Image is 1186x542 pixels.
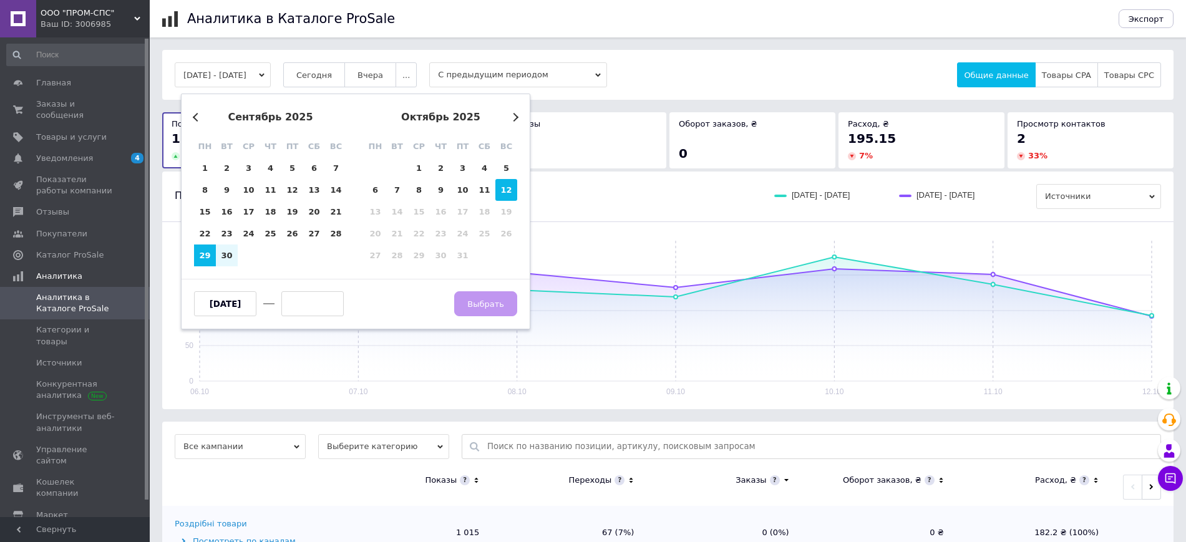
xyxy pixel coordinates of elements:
[1035,62,1098,87] button: Товары CPA
[175,434,306,459] span: Все кампании
[859,151,873,160] span: 7 %
[318,434,449,459] span: Выберите категорию
[36,357,82,369] span: Источники
[325,179,347,201] div: Choose воскресенье, 14 сентября 2025 г.
[36,477,115,499] span: Кошелек компании
[281,157,303,179] div: Choose пятница, 5 сентября 2025 г.
[190,387,209,396] text: 06.10
[216,157,238,179] div: Choose вторник, 2 сентября 2025 г.
[495,201,517,223] div: Not available воскресенье, 19 октября 2025 г.
[848,131,896,146] span: 195.15
[189,377,193,385] text: 0
[303,223,325,244] div: Choose суббота, 27 сентября 2025 г.
[36,153,93,164] span: Уведомления
[172,131,211,146] span: 1 044
[386,244,408,266] div: Not available вторник, 28 октября 2025 г.
[396,62,417,87] button: ...
[430,201,452,223] div: Not available четверг, 16 октября 2025 г.
[408,244,430,266] div: Not available среда, 29 октября 2025 г.
[679,119,757,128] span: Оборот заказов, ₴
[194,157,216,179] div: Choose понедельник, 1 сентября 2025 г.
[281,201,303,223] div: Choose пятница, 19 сентября 2025 г.
[6,44,147,66] input: Поиск
[1042,70,1091,80] span: Товары CPA
[36,510,68,521] span: Маркет
[357,70,383,80] span: Вчера
[425,475,457,486] div: Показы
[1104,70,1154,80] span: Товары CPC
[216,244,238,266] div: Choose вторник, 30 сентября 2025 г.
[216,201,238,223] div: Choose вторник, 16 сентября 2025 г.
[474,135,495,157] div: сб
[283,62,345,87] button: Сегодня
[260,157,281,179] div: Choose четверг, 4 сентября 2025 г.
[260,179,281,201] div: Choose четверг, 11 сентября 2025 г.
[260,223,281,244] div: Choose четверг, 25 сентября 2025 г.
[194,201,216,223] div: Choose понедельник, 15 сентября 2025 г.
[568,475,611,486] div: Переходы
[364,112,517,123] div: октябрь 2025
[364,157,517,266] div: month 2025-10
[964,70,1028,80] span: Общие данные
[429,62,607,87] span: С предыдущим периодом
[325,201,347,223] div: Choose воскресенье, 21 сентября 2025 г.
[281,135,303,157] div: пт
[303,135,325,157] div: сб
[495,179,517,201] div: Choose воскресенье, 12 октября 2025 г.
[36,249,104,261] span: Каталог ProSale
[216,135,238,157] div: вт
[957,62,1035,87] button: Общие данные
[666,387,685,396] text: 09.10
[36,292,115,314] span: Аналитика в Каталоге ProSale
[36,324,115,347] span: Категории и товары
[260,135,281,157] div: чт
[495,223,517,244] div: Not available воскресенье, 26 октября 2025 г.
[510,113,518,122] button: Next Month
[296,70,332,80] span: Сегодня
[386,135,408,157] div: вт
[1158,466,1183,491] button: Чат с покупателем
[194,244,216,266] div: Choose понедельник, 29 сентября 2025 г.
[430,179,452,201] div: Choose четверг, 9 октября 2025 г.
[281,223,303,244] div: Choose пятница, 26 сентября 2025 г.
[679,146,688,161] span: 0
[260,201,281,223] div: Choose четверг, 18 сентября 2025 г.
[408,135,430,157] div: ср
[216,223,238,244] div: Choose вторник, 23 сентября 2025 г.
[344,62,396,87] button: Вчера
[36,271,82,282] span: Аналитика
[36,228,87,240] span: Покупатели
[216,179,238,201] div: Choose вторник, 9 сентября 2025 г.
[349,387,367,396] text: 07.10
[474,223,495,244] div: Not available суббота, 25 октября 2025 г.
[452,223,474,244] div: Not available пятница, 24 октября 2025 г.
[36,132,107,143] span: Товары и услуги
[1017,119,1106,128] span: Просмотр контактов
[386,179,408,201] div: Choose вторник, 7 октября 2025 г.
[187,11,395,26] h1: Аналитика в Каталоге ProSale
[487,435,1154,458] input: Поиск по названию позиции, артикулу, поисковым запросам
[238,201,260,223] div: Choose среда, 17 сентября 2025 г.
[238,135,260,157] div: ср
[364,201,386,223] div: Not available понедельник, 13 октября 2025 г.
[131,153,143,163] span: 4
[281,179,303,201] div: Choose пятница, 12 сентября 2025 г.
[36,444,115,467] span: Управление сайтом
[1129,14,1164,24] span: Экспорт
[1028,151,1047,160] span: 33 %
[303,157,325,179] div: Choose суббота, 6 сентября 2025 г.
[238,157,260,179] div: Choose среда, 3 сентября 2025 г.
[452,157,474,179] div: Choose пятница, 3 октября 2025 г.
[430,223,452,244] div: Not available четверг, 23 октября 2025 г.
[194,179,216,201] div: Choose понедельник, 8 сентября 2025 г.
[452,135,474,157] div: пт
[1119,9,1174,28] button: Экспорт
[452,244,474,266] div: Not available пятница, 31 октября 2025 г.
[408,179,430,201] div: Choose среда, 8 октября 2025 г.
[825,387,843,396] text: 10.10
[1036,184,1161,209] span: Источники
[36,206,69,218] span: Отзывы
[736,475,766,486] div: Заказы
[430,135,452,157] div: чт
[364,244,386,266] div: Not available понедельник, 27 октября 2025 г.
